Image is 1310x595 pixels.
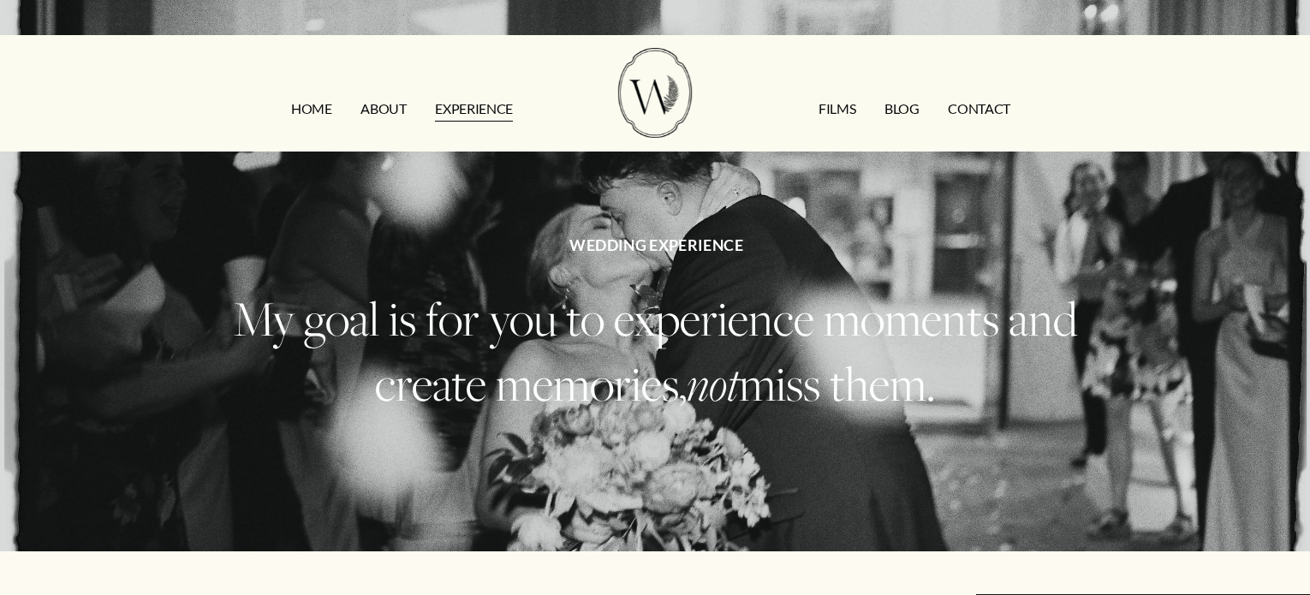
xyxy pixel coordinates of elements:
[687,351,739,415] em: not
[819,95,855,122] a: FILMS
[360,95,406,122] a: ABOUT
[569,235,742,254] strong: WEDDING EXPERIENCE
[948,95,1010,122] a: CONTACT
[291,95,332,122] a: HOME
[884,95,920,122] a: Blog
[435,95,513,122] a: EXPERIENCE
[185,286,1126,416] h2: My goal is for you to experience moments and create memories, miss them.
[618,48,692,138] img: Wild Fern Weddings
